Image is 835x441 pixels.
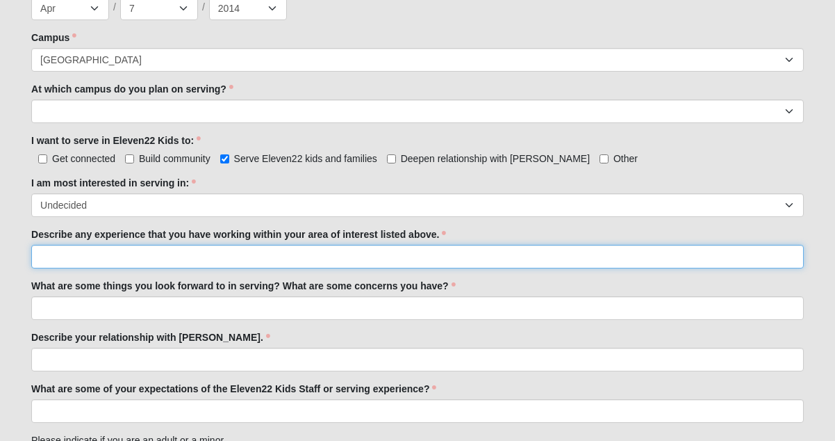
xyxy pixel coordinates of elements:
[31,134,201,147] label: I want to serve in Eleven22 Kids to:
[234,153,377,164] span: Serve Eleven22 kids and families
[31,279,456,293] label: What are some things you look forward to in serving? What are some concerns you have?
[31,330,270,344] label: Describe your relationship with [PERSON_NAME].
[52,153,115,164] span: Get connected
[31,227,446,241] label: Describe any experience that you have working within your area of interest listed above.
[31,382,436,396] label: What are some of your expectations of the Eleven22 Kids Staff or serving experience?
[31,31,76,45] label: Campus
[401,153,590,164] span: Deepen relationship with [PERSON_NAME]
[31,176,196,190] label: I am most interested in serving in:
[600,154,609,163] input: Other
[38,154,47,163] input: Get connected
[220,154,229,163] input: Serve Eleven22 kids and families
[31,82,233,96] label: At which campus do you plan on serving?
[613,153,638,164] span: Other
[125,154,134,163] input: Build community
[387,154,396,163] input: Deepen relationship with [PERSON_NAME]
[139,153,210,164] span: Build community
